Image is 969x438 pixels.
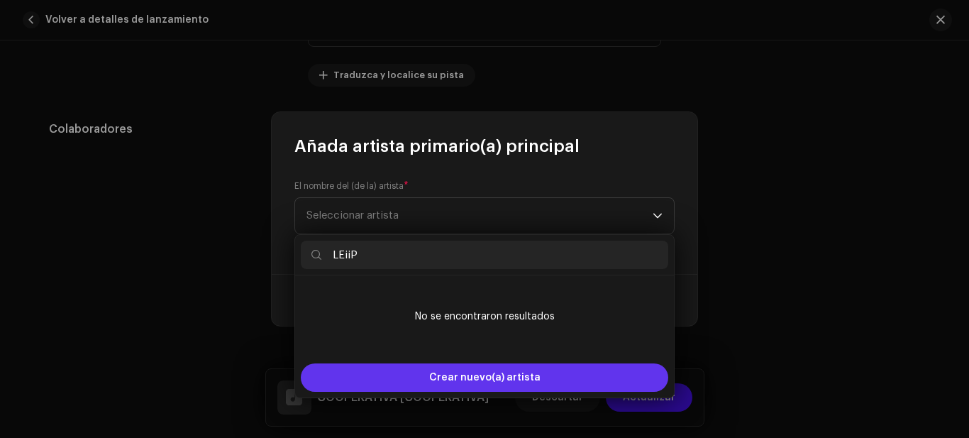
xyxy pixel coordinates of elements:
[294,135,580,158] span: Añada artista primario(a) principal
[295,275,674,358] ul: Option List
[301,281,668,352] li: No se encontraron resultados
[653,198,663,234] div: dropdown trigger
[306,210,399,221] span: Seleccionar artista
[294,180,409,192] label: El nombre del (de la) artista
[306,198,653,234] span: Seleccionar artista
[429,363,541,392] span: Crear nuevo(a) artista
